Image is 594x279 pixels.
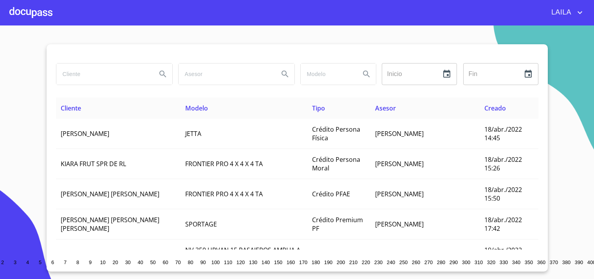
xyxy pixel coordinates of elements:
[61,159,126,168] span: KIARA FRUT SPR DE RL
[134,256,147,268] button: 40
[274,259,282,265] span: 150
[162,259,168,265] span: 60
[147,256,159,268] button: 50
[301,63,354,85] input: search
[560,256,573,268] button: 380
[424,259,433,265] span: 270
[185,220,217,228] span: SPORTAGE
[473,256,485,268] button: 310
[312,216,363,233] span: Crédito Premium PF
[175,259,181,265] span: 70
[385,256,397,268] button: 240
[185,129,201,138] span: JETTA
[545,6,585,19] button: account of current user
[537,259,545,265] span: 360
[112,259,118,265] span: 20
[188,259,193,265] span: 80
[299,259,307,265] span: 170
[150,259,155,265] span: 50
[224,259,232,265] span: 110
[179,63,273,85] input: search
[1,259,4,265] span: 2
[484,216,522,233] span: 18/abr./2022 17:42
[262,259,270,265] span: 140
[375,190,424,198] span: [PERSON_NAME]
[276,65,294,83] button: Search
[59,256,72,268] button: 7
[260,256,272,268] button: 140
[484,185,522,203] span: 18/abr./2022 15:50
[22,256,34,268] button: 4
[324,259,332,265] span: 190
[535,256,548,268] button: 360
[322,256,335,268] button: 190
[72,256,84,268] button: 8
[362,259,370,265] span: 220
[109,256,122,268] button: 20
[422,256,435,268] button: 270
[137,259,143,265] span: 40
[510,256,523,268] button: 340
[197,256,209,268] button: 90
[399,259,408,265] span: 250
[287,259,295,265] span: 160
[297,256,310,268] button: 170
[26,259,29,265] span: 4
[97,256,109,268] button: 10
[61,129,109,138] span: [PERSON_NAME]
[312,190,350,198] span: Crédito PFAE
[435,256,448,268] button: 280
[484,155,522,172] span: 18/abr./2022 15:26
[450,259,458,265] span: 290
[462,259,470,265] span: 300
[312,125,360,142] span: Crédito Persona Física
[185,104,208,112] span: Modelo
[39,259,42,265] span: 5
[184,256,197,268] button: 80
[548,256,560,268] button: 370
[249,259,257,265] span: 130
[448,256,460,268] button: 290
[51,259,54,265] span: 6
[372,256,385,268] button: 230
[247,256,260,268] button: 130
[357,65,376,83] button: Search
[485,256,498,268] button: 320
[523,256,535,268] button: 350
[125,259,130,265] span: 30
[487,259,495,265] span: 320
[484,104,506,112] span: Creado
[272,256,285,268] button: 150
[349,259,357,265] span: 210
[122,256,134,268] button: 30
[185,246,300,263] span: NV 350 URVAN 15 PASAJEROS AMPLIA A A PAQ SEG T M
[312,155,360,172] span: Crédito Persona Moral
[9,256,22,268] button: 3
[159,256,172,268] button: 60
[375,129,424,138] span: [PERSON_NAME]
[47,256,59,268] button: 6
[374,259,383,265] span: 230
[337,259,345,265] span: 200
[498,256,510,268] button: 330
[61,216,159,233] span: [PERSON_NAME] [PERSON_NAME] [PERSON_NAME]
[375,104,396,112] span: Asesor
[573,256,585,268] button: 390
[34,256,47,268] button: 5
[512,259,520,265] span: 340
[153,65,172,83] button: Search
[61,190,159,198] span: [PERSON_NAME] [PERSON_NAME]
[500,259,508,265] span: 330
[100,259,105,265] span: 10
[200,259,206,265] span: 90
[61,104,81,112] span: Cliente
[172,256,184,268] button: 70
[237,259,245,265] span: 120
[360,256,372,268] button: 220
[484,246,522,263] span: 19/abr./2022 13:20
[14,259,16,265] span: 3
[84,256,97,268] button: 9
[545,6,575,19] span: LAILA
[437,259,445,265] span: 280
[76,259,79,265] span: 8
